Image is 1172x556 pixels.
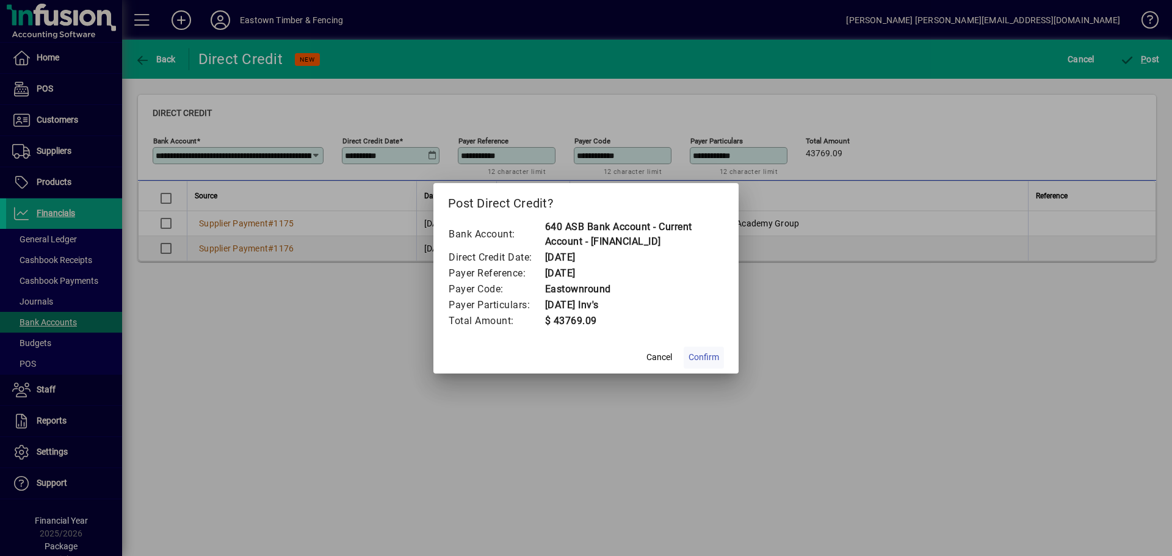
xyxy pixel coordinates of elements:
td: Total Amount: [448,313,544,329]
td: Payer Code: [448,281,544,297]
td: [DATE] Inv's [544,297,725,313]
span: Cancel [646,351,672,364]
td: Payer Reference: [448,265,544,281]
td: Payer Particulars: [448,297,544,313]
span: Confirm [689,351,719,364]
td: Bank Account: [448,219,544,250]
td: Direct Credit Date: [448,250,544,265]
button: Cancel [640,347,679,369]
h2: Post Direct Credit? [433,183,739,218]
td: [DATE] [544,250,725,265]
td: [DATE] [544,265,725,281]
td: $ 43769.09 [544,313,725,329]
button: Confirm [684,347,724,369]
td: Eastownround [544,281,725,297]
td: 640 ASB Bank Account - Current Account - [FINANCIAL_ID] [544,219,725,250]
